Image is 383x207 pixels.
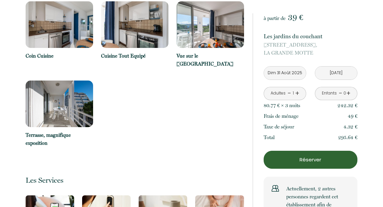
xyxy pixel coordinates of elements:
span: s [298,103,300,108]
a: - [288,88,291,99]
p: 80.77 € × 3 nuit [264,102,300,109]
div: Adultes [271,90,286,97]
p: Coin Cuisine [26,52,93,60]
div: 0 [343,90,346,97]
button: Réserver [264,151,357,169]
p: Les Services [26,176,244,185]
p: 4.32 € [343,123,357,131]
p: 242.32 € [337,102,357,109]
p: Réserver [266,156,355,164]
span: 39 € [288,13,303,22]
input: Départ [315,67,357,80]
a: + [295,88,299,99]
p: LA GRANDE MOTTE [264,41,357,57]
p: 49 € [348,112,357,120]
div: 1 [292,90,295,97]
p: Taxe de séjour [264,123,294,131]
img: 16745931060513.jpg [177,1,244,48]
p: Total [264,133,275,141]
input: Arrivée [264,67,306,80]
p: Terrasse, magnifique exposition [26,131,93,147]
span: [STREET_ADDRESS], [264,41,357,49]
span: à partir de [264,15,286,21]
p: Cuisine Tout Equipé [101,52,169,60]
p: 295.64 € [338,133,357,141]
img: 16745931736039.jpg [26,81,93,127]
a: + [346,88,350,99]
a: - [339,88,342,99]
p: Frais de ménage [264,112,299,120]
p: Vue sur le [GEOGRAPHIC_DATA] [177,52,244,68]
div: Enfants [322,90,337,97]
p: Les jardins du couchant [264,32,357,41]
img: 16745930823192.jpg [101,1,169,48]
img: users [272,185,279,192]
img: 1674593043351.jpg [26,1,93,48]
